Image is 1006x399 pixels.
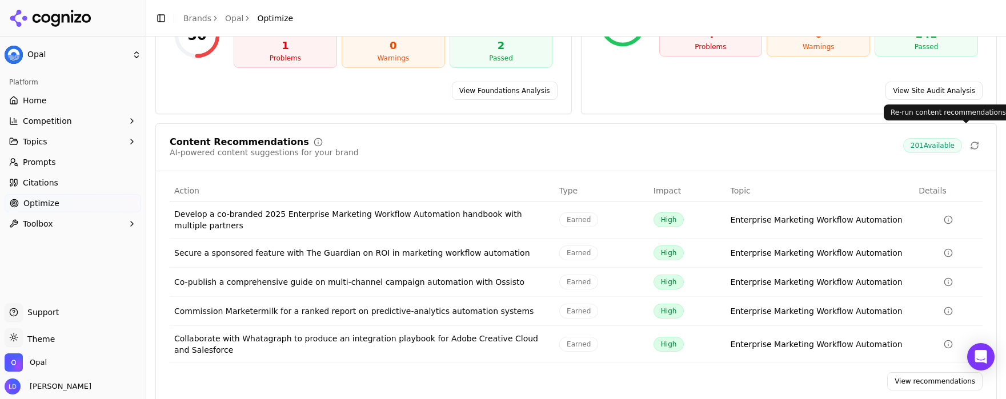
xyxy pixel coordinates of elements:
button: Open user button [5,378,91,394]
div: Content Recommendations [170,138,309,147]
button: Open organization switcher [5,353,47,372]
div: Details [919,185,978,196]
p: Re-run content recommendations [891,108,1006,117]
span: Earned [559,337,598,352]
button: Topics [5,132,141,151]
a: Enterprise Marketing Workflow Automation [731,276,903,288]
img: Opal [5,46,23,64]
img: Lee Dussinger [5,378,21,394]
img: Opal [5,353,23,372]
nav: breadcrumb [183,13,293,24]
span: Competition [23,115,72,127]
div: Passed [455,54,548,63]
button: Competition [5,112,141,130]
div: 2 [455,38,548,54]
span: Prompts [23,156,56,168]
a: Brands [183,14,211,23]
div: Warnings [347,54,440,63]
a: View recommendations [887,372,983,390]
span: Home [23,95,46,106]
a: Prompts [5,153,141,171]
span: Optimize [23,198,59,209]
div: Commission Marketermilk for a ranked report on predictive-analytics automation systems [174,305,550,317]
div: Develop a co-branded 2025 Enterprise Marketing Workflow Automation handbook with multiple partners [174,208,550,231]
div: Co-publish a comprehensive guide on multi-channel campaign automation with Ossisto [174,276,550,288]
span: Support [23,307,59,318]
div: AI-powered content suggestions for your brand [170,147,359,158]
div: 1 [239,38,332,54]
span: High [654,337,684,352]
div: Topic [731,185,910,196]
span: Opal [27,50,127,60]
a: View Foundations Analysis [452,82,558,100]
a: Enterprise Marketing Workflow Automation [731,214,903,225]
div: Collaborate with Whatagraph to produce an integration playbook for Adobe Creative Cloud and Sales... [174,333,550,356]
span: Theme [23,334,55,344]
span: Earned [559,245,598,260]
div: Open Intercom Messenger [967,343,995,370]
span: Opal [30,357,47,368]
div: Type [559,185,644,196]
span: Earned [559,212,598,227]
div: Platform [5,73,141,91]
a: Home [5,91,141,110]
span: Citations [23,177,58,188]
span: Earned [559,304,598,319]
span: High [654,275,684,289]
a: Enterprise Marketing Workflow Automation [731,338,903,350]
span: Optimize [257,13,293,24]
span: 201 Available [903,138,962,153]
a: Enterprise Marketing Workflow Automation [731,305,903,317]
a: View Site Audit Analysis [885,82,983,100]
div: Data table [170,180,983,363]
div: Warnings [772,42,865,51]
a: Enterprise Marketing Workflow Automation [731,247,903,259]
div: Impact [654,185,722,196]
a: Optimize [5,194,141,212]
button: Toolbox [5,215,141,233]
div: 0 [347,38,440,54]
span: [PERSON_NAME] [25,381,91,392]
div: Secure a sponsored feature with The Guardian on ROI in marketing workflow automation [174,247,550,259]
span: High [654,212,684,227]
div: Passed [880,42,973,51]
span: High [654,304,684,319]
div: Problems [239,54,332,63]
div: Problems [664,42,757,51]
a: Citations [5,174,141,192]
span: High [654,245,684,260]
span: Topics [23,136,47,147]
a: Opal [225,13,243,24]
span: Toolbox [23,218,53,229]
span: Earned [559,275,598,289]
div: Action [174,185,550,196]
